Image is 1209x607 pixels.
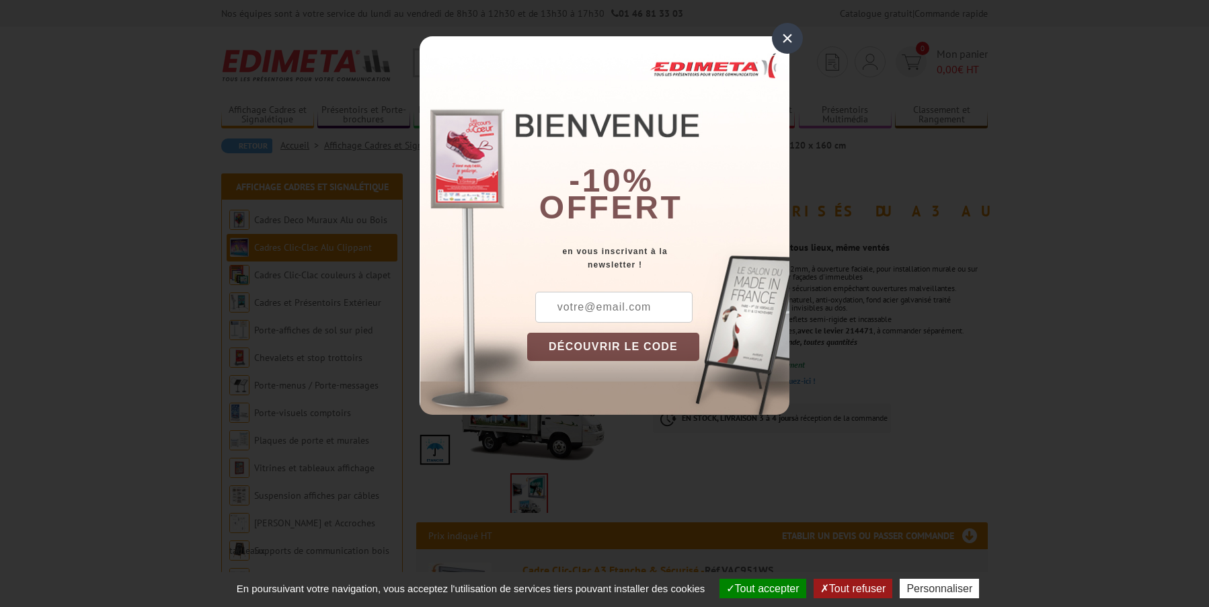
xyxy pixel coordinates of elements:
button: Tout accepter [719,579,806,598]
input: votre@email.com [535,292,693,323]
font: offert [539,190,683,225]
span: En poursuivant votre navigation, vous acceptez l'utilisation de services tiers pouvant installer ... [230,583,712,594]
div: × [772,23,803,54]
button: DÉCOUVRIR LE CODE [527,333,699,361]
button: Tout refuser [814,579,892,598]
b: -10% [569,163,654,198]
div: en vous inscrivant à la newsletter ! [527,245,789,272]
button: Personnaliser (fenêtre modale) [900,579,979,598]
